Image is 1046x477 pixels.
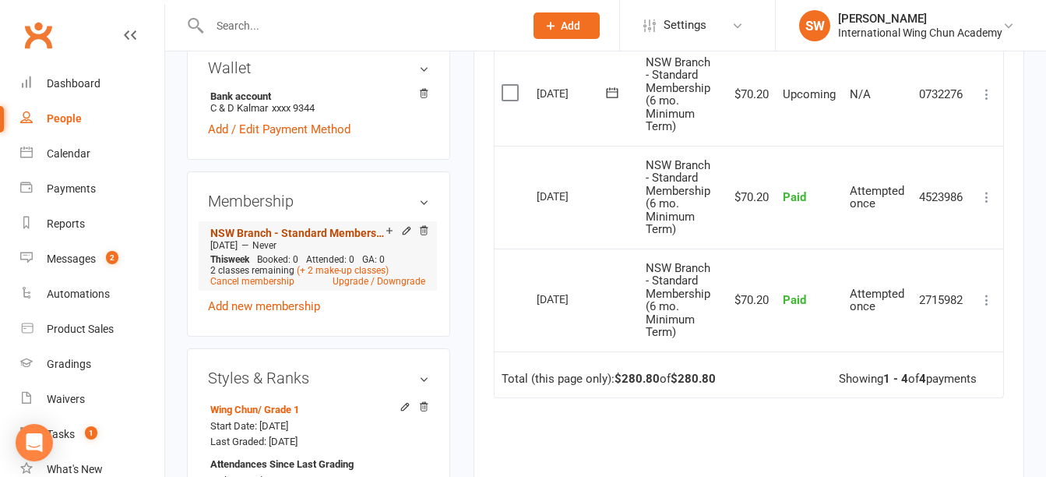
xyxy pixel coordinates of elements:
[205,15,513,37] input: Search...
[210,404,299,415] a: Wing Chun
[47,217,85,230] div: Reports
[210,420,288,432] span: Start Date: [DATE]
[912,146,970,249] td: 4523986
[912,249,970,352] td: 2715982
[210,457,354,473] strong: Attendances Since Last Grading
[919,372,926,386] strong: 4
[20,101,164,136] a: People
[20,171,164,207] a: Payments
[615,372,660,386] strong: $280.80
[208,88,429,116] li: C & D Kalmar
[297,265,389,276] a: (+ 2 make-up classes)
[912,43,970,146] td: 0732276
[47,393,85,405] div: Waivers
[252,240,276,251] span: Never
[47,77,100,90] div: Dashboard
[20,312,164,347] a: Product Sales
[47,182,96,195] div: Payments
[850,87,871,101] span: N/A
[20,382,164,417] a: Waivers
[47,288,110,300] div: Automations
[20,347,164,382] a: Gradings
[646,55,710,134] span: NSW Branch - Standard Membership (6 mo. Minimum Term)
[20,417,164,452] a: Tasks 1
[664,8,706,43] span: Settings
[671,372,716,386] strong: $280.80
[106,251,118,264] span: 2
[839,373,977,386] div: Showing of payments
[210,240,238,251] span: [DATE]
[208,120,350,139] a: Add / Edit Payment Method
[47,463,103,475] div: What's New
[362,254,385,265] span: GA: 0
[850,287,904,314] span: Attempted once
[16,424,53,461] div: Open Intercom Messenger
[208,193,429,210] h3: Membership
[534,12,600,39] button: Add
[646,261,710,340] span: NSW Branch - Standard Membership (6 mo. Minimum Term)
[306,254,354,265] span: Attended: 0
[208,59,429,76] h3: Wallet
[210,90,421,102] strong: Bank account
[838,26,1002,40] div: International Wing Chun Academy
[210,276,294,287] a: Cancel membership
[210,227,386,239] a: NSW Branch - Standard Membership (6 mo. Minimum Term)
[208,369,429,387] h3: Styles & Ranks
[20,207,164,242] a: Reports
[883,372,908,386] strong: 1 - 4
[537,184,608,208] div: [DATE]
[257,254,298,265] span: Booked: 0
[210,254,228,265] span: This
[47,253,96,265] div: Messages
[838,12,1002,26] div: [PERSON_NAME]
[20,136,164,171] a: Calendar
[502,373,716,386] div: Total (this page only): of
[723,146,776,249] td: $70.20
[783,190,806,204] span: Paid
[783,87,836,101] span: Upcoming
[258,404,299,415] span: / Grade 1
[20,277,164,312] a: Automations
[561,19,580,32] span: Add
[20,66,164,101] a: Dashboard
[272,102,315,114] span: xxxx 9344
[537,287,608,311] div: [DATE]
[208,299,320,313] a: Add new membership
[723,249,776,352] td: $70.20
[47,147,90,160] div: Calendar
[210,265,294,276] span: 2 classes remaining
[47,323,114,335] div: Product Sales
[47,428,75,440] div: Tasks
[20,242,164,277] a: Messages 2
[783,293,806,307] span: Paid
[47,358,91,370] div: Gradings
[47,112,82,125] div: People
[333,276,425,287] a: Upgrade / Downgrade
[850,184,904,211] span: Attempted once
[537,81,608,105] div: [DATE]
[646,158,710,237] span: NSW Branch - Standard Membership (6 mo. Minimum Term)
[85,426,97,440] span: 1
[206,239,429,252] div: —
[723,43,776,146] td: $70.20
[799,10,830,41] div: SW
[19,16,58,55] a: Clubworx
[206,254,253,265] div: week
[210,436,298,447] span: Last Graded: [DATE]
